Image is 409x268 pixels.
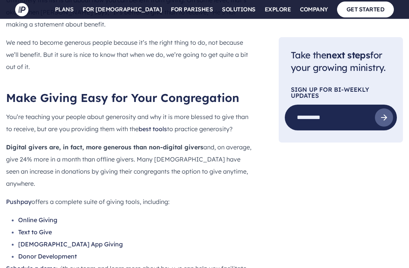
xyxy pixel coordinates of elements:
p: We need to become generous people because it’s the right thing to do, not because we’ll benefit. ... [6,36,254,73]
span: next steps [326,49,370,61]
a: Online Giving [18,216,57,224]
a: best tools [139,125,167,133]
a: Pushpay [6,198,31,205]
a: GET STARTED [337,2,394,17]
h2: Make Giving Easy for Your Congregation [6,91,254,105]
span: You’re teaching your people about generosity and why it is more blessed to give than to receive, ... [6,113,248,133]
p: Sign Up For Bi-Weekly Updates [291,86,391,99]
span: to practice generosity? [167,125,233,133]
span: Take the for your growing ministry. [291,49,386,73]
a: [DEMOGRAPHIC_DATA] App Giving [18,240,123,248]
span: offers a complete suite of giving tools, including: [6,198,170,205]
span: Digital givers are, in fact, more generous than non-digital givers [6,143,203,151]
a: Text to Give [18,228,52,236]
a: Donor Development [18,252,77,260]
